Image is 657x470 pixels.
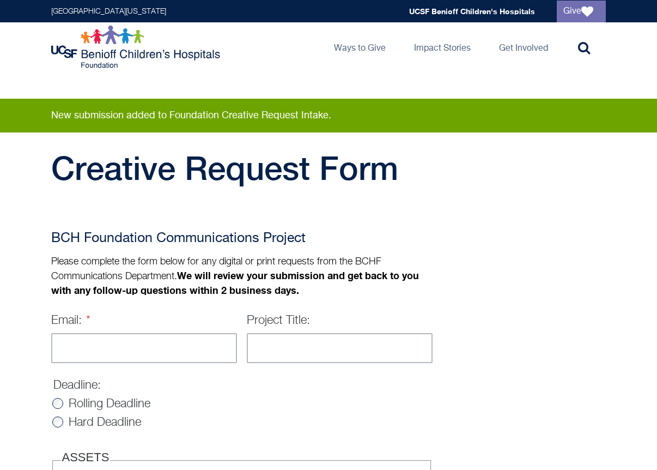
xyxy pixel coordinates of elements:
[53,379,101,391] label: Deadline:
[490,22,557,71] a: Get Involved
[62,451,109,463] label: ASSETS
[405,22,479,71] a: Impact Stories
[325,22,394,71] a: Ways to Give
[51,269,419,296] strong: We will review your submission and get back to you with any follow-up questions within 2 business...
[51,255,433,298] p: Please complete the form below for any digital or print requests from the BCHF Communications Dep...
[247,315,310,327] label: Project Title:
[51,149,398,187] span: Creative Request Form
[51,228,433,250] h2: BCH Foundation Communications Project
[69,417,141,429] label: Hard Deadline
[557,1,606,22] a: Give
[409,7,535,16] a: UCSF Benioff Children's Hospitals
[51,315,90,327] label: Email:
[41,110,616,122] div: New submission added to Foundation Creative Request Intake.
[51,25,223,69] img: Logo for UCSF Benioff Children's Hospitals Foundation
[69,398,150,410] label: Rolling Deadline
[51,8,166,15] a: [GEOGRAPHIC_DATA][US_STATE]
